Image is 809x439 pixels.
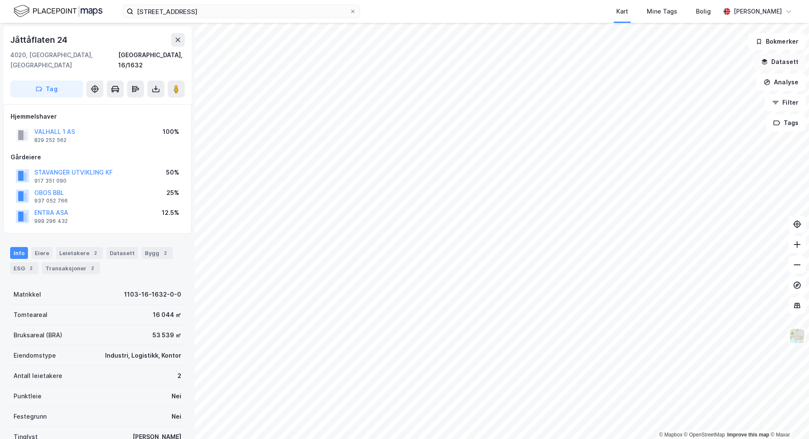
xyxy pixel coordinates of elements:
[56,247,103,259] div: Leietakere
[166,188,179,198] div: 25%
[11,111,184,122] div: Hjemmelshaver
[659,432,682,438] a: Mapbox
[14,289,41,300] div: Matrikkel
[767,398,809,439] iframe: Chat Widget
[106,247,138,259] div: Datasett
[765,94,806,111] button: Filter
[696,6,711,17] div: Bolig
[124,289,181,300] div: 1103-16-1632-0-0
[163,127,179,137] div: 100%
[11,152,184,162] div: Gårdeiere
[10,81,83,97] button: Tag
[162,208,179,218] div: 12.5%
[31,247,53,259] div: Eiere
[34,137,66,144] div: 829 252 562
[616,6,628,17] div: Kart
[10,262,39,274] div: ESG
[10,247,28,259] div: Info
[14,350,56,361] div: Eiendomstype
[133,5,349,18] input: Søk på adresse, matrikkel, gårdeiere, leietakere eller personer
[734,6,782,17] div: [PERSON_NAME]
[727,432,769,438] a: Improve this map
[748,33,806,50] button: Bokmerker
[172,411,181,422] div: Nei
[34,197,68,204] div: 937 052 766
[42,262,100,274] div: Transaksjoner
[34,218,68,225] div: 999 296 432
[10,33,69,47] div: Jåttåflaten 24
[172,391,181,401] div: Nei
[10,50,118,70] div: 4020, [GEOGRAPHIC_DATA], [GEOGRAPHIC_DATA]
[153,310,181,320] div: 16 044 ㎡
[141,247,173,259] div: Bygg
[177,371,181,381] div: 2
[88,264,97,272] div: 2
[14,371,62,381] div: Antall leietakere
[152,330,181,340] div: 53 539 ㎡
[118,50,185,70] div: [GEOGRAPHIC_DATA], 16/1632
[647,6,677,17] div: Mine Tags
[91,249,100,257] div: 2
[14,391,42,401] div: Punktleie
[34,178,66,184] div: 917 351 090
[14,310,47,320] div: Tomteareal
[789,328,805,344] img: Z
[27,264,35,272] div: 2
[754,53,806,70] button: Datasett
[14,411,47,422] div: Festegrunn
[166,167,179,178] div: 50%
[161,249,169,257] div: 2
[14,330,62,340] div: Bruksareal (BRA)
[684,432,725,438] a: OpenStreetMap
[105,350,181,361] div: Industri, Logistikk, Kontor
[766,114,806,131] button: Tags
[756,74,806,91] button: Analyse
[14,4,103,19] img: logo.f888ab2527a4732fd821a326f86c7f29.svg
